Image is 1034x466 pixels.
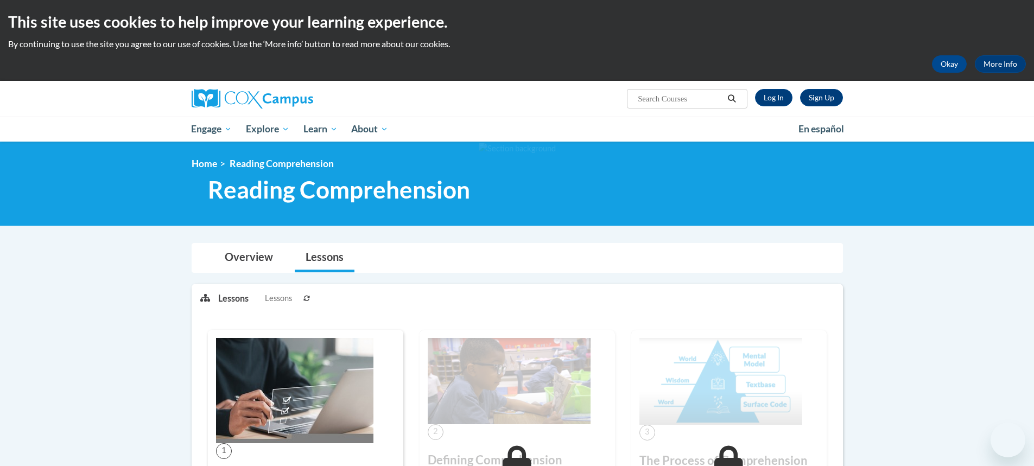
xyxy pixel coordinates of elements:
div: Main menu [175,117,859,142]
img: Section background [479,143,556,155]
a: About [344,117,395,142]
a: Explore [239,117,296,142]
img: Course Image [639,338,802,425]
a: Learn [296,117,345,142]
span: Reading Comprehension [230,158,334,169]
p: By continuing to use the site you agree to our use of cookies. Use the ‘More info’ button to read... [8,38,1026,50]
a: Overview [214,244,284,272]
span: Explore [246,123,289,136]
img: Course Image [428,338,591,424]
a: More Info [975,55,1026,73]
iframe: Button to launch messaging window [991,423,1025,457]
a: Log In [755,89,792,106]
span: About [351,123,388,136]
span: 3 [639,425,655,441]
button: Search [724,92,740,105]
span: En español [798,123,844,135]
span: Learn [303,123,338,136]
a: En español [791,118,851,141]
p: Lessons [218,292,249,304]
span: Lessons [265,292,292,304]
span: Engage [191,123,232,136]
a: Engage [185,117,239,142]
img: Cox Campus [192,89,313,108]
img: Course Image [216,338,373,443]
a: Home [192,158,217,169]
button: Okay [932,55,967,73]
i:  [727,95,737,103]
input: Search Courses [637,92,724,105]
span: 2 [428,424,443,440]
span: Reading Comprehension [208,175,470,204]
a: Register [800,89,843,106]
h2: This site uses cookies to help improve your learning experience. [8,11,1026,33]
a: Lessons [295,244,354,272]
span: 1 [216,443,232,459]
a: Cox Campus [192,89,398,108]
